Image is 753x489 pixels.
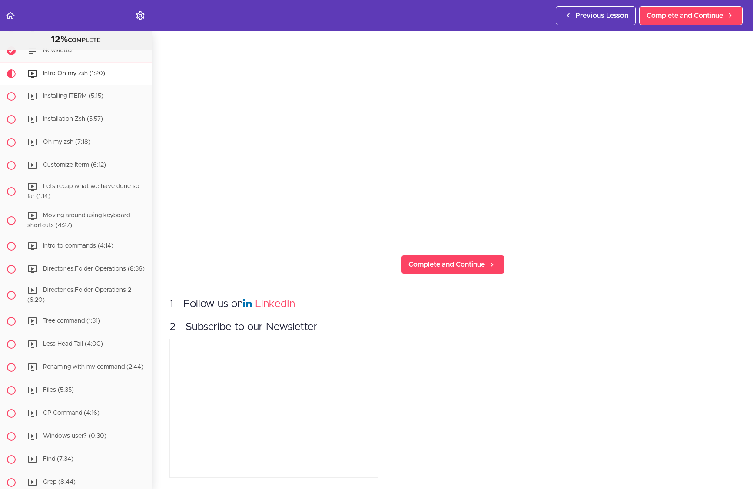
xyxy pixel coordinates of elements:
[43,243,113,249] span: Intro to commands (4:14)
[255,299,295,309] a: LinkedIn
[43,70,105,76] span: Intro Oh my zsh (1:20)
[43,433,106,439] span: Windows user? (0:30)
[575,10,628,21] span: Previous Lesson
[169,320,736,334] h3: 2 - Subscribe to our Newsletter
[43,456,73,462] span: Find (7:34)
[43,364,143,370] span: Renaming with mv command (2:44)
[647,10,723,21] span: Complete and Continue
[27,212,130,228] span: Moving around using keyboard shortcuts (4:27)
[5,10,16,21] svg: Back to course curriculum
[135,10,146,21] svg: Settings Menu
[43,266,145,272] span: Directories:Folder Operations (8:36)
[43,341,103,347] span: Less Head Tail (4:00)
[43,410,100,416] span: CP Command (4:16)
[51,35,68,44] span: 12%
[43,47,73,53] span: Newsletter
[169,297,736,311] h3: 1 - Follow us on
[43,387,74,393] span: Files (5:35)
[43,139,90,145] span: Oh my zsh (7:18)
[556,6,636,25] a: Previous Lesson
[27,287,131,304] span: Directories:Folder Operations 2 (6:20)
[43,479,76,485] span: Grep (8:44)
[639,6,743,25] a: Complete and Continue
[27,183,139,199] span: Lets recap what we have done so far (1:14)
[43,93,103,99] span: Installing ITERM (5:15)
[43,318,100,324] span: Tree command (1:31)
[43,116,103,122] span: Installation Zsh (5:57)
[11,34,141,46] div: COMPLETE
[43,162,106,168] span: Customize Iterm (6:12)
